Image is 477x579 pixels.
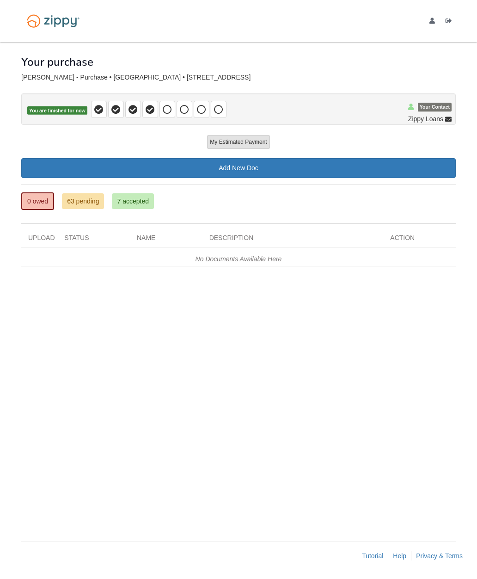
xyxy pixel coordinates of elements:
[202,233,384,247] div: Description
[27,106,87,115] span: You are finished for now
[130,233,202,247] div: Name
[62,193,104,209] a: 63 pending
[429,18,439,27] a: edit profile
[383,233,456,247] div: Action
[408,114,443,123] span: Zippy Loans
[393,552,406,560] a: Help
[207,135,269,149] button: My Estimated Payment
[21,192,54,210] a: 0 owed
[21,158,456,178] a: Add New Doc
[112,193,154,209] a: 7 accepted
[362,552,383,560] a: Tutorial
[196,255,282,263] em: No Documents Available Here
[446,18,456,27] a: Log out
[21,233,57,247] div: Upload
[21,10,85,32] img: Logo
[57,233,130,247] div: Status
[416,552,463,560] a: Privacy & Terms
[418,103,452,112] span: Your Contact
[21,74,456,81] div: [PERSON_NAME] - Purchase • [GEOGRAPHIC_DATA] • [STREET_ADDRESS]
[21,56,93,68] h1: Your purchase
